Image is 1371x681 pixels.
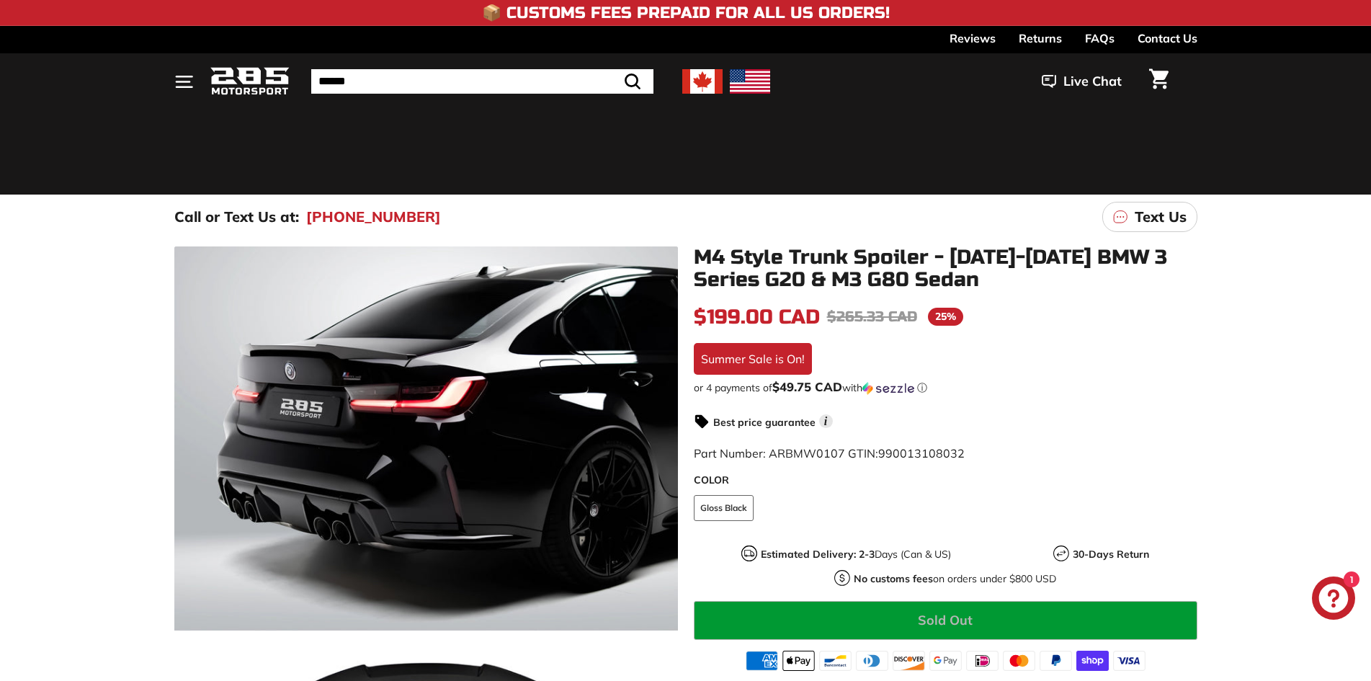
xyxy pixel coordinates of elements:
[918,612,973,628] span: Sold Out
[862,382,914,395] img: Sezzle
[1113,651,1146,671] img: visa
[210,65,290,99] img: Logo_285_Motorsport_areodynamics_components
[1019,26,1062,50] a: Returns
[1102,202,1197,232] a: Text Us
[878,446,965,460] span: 990013108032
[827,308,917,326] span: $265.33 CAD
[1073,548,1149,561] strong: 30-Days Return
[854,572,933,585] strong: No customs fees
[761,548,875,561] strong: Estimated Delivery: 2-3
[1076,651,1109,671] img: shopify_pay
[1138,26,1197,50] a: Contact Us
[966,651,999,671] img: ideal
[819,651,852,671] img: bancontact
[1003,651,1035,671] img: master
[482,4,890,22] h4: 📦 Customs Fees Prepaid for All US Orders!
[694,473,1197,488] label: COLOR
[1085,26,1115,50] a: FAQs
[929,651,962,671] img: google_pay
[174,206,299,228] p: Call or Text Us at:
[694,246,1197,291] h1: M4 Style Trunk Spoiler - [DATE]-[DATE] BMW 3 Series G20 & M3 G80 Sedan
[746,651,778,671] img: american_express
[306,206,441,228] a: [PHONE_NUMBER]
[856,651,888,671] img: diners_club
[928,308,963,326] span: 25%
[311,69,653,94] input: Search
[782,651,815,671] img: apple_pay
[694,380,1197,395] div: or 4 payments of with
[893,651,925,671] img: discover
[694,343,812,375] div: Summer Sale is On!
[694,601,1197,640] button: Sold Out
[819,414,833,428] span: i
[1023,63,1140,99] button: Live Chat
[694,305,820,329] span: $199.00 CAD
[854,571,1056,587] p: on orders under $800 USD
[950,26,996,50] a: Reviews
[694,446,965,460] span: Part Number: ARBMW0107 GTIN:
[1135,206,1187,228] p: Text Us
[1063,72,1122,91] span: Live Chat
[1140,57,1177,106] a: Cart
[772,379,842,394] span: $49.75 CAD
[761,547,951,562] p: Days (Can & US)
[694,380,1197,395] div: or 4 payments of$49.75 CADwithSezzle Click to learn more about Sezzle
[1308,577,1359,623] inbox-online-store-chat: Shopify online store chat
[1040,651,1072,671] img: paypal
[713,416,816,429] strong: Best price guarantee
